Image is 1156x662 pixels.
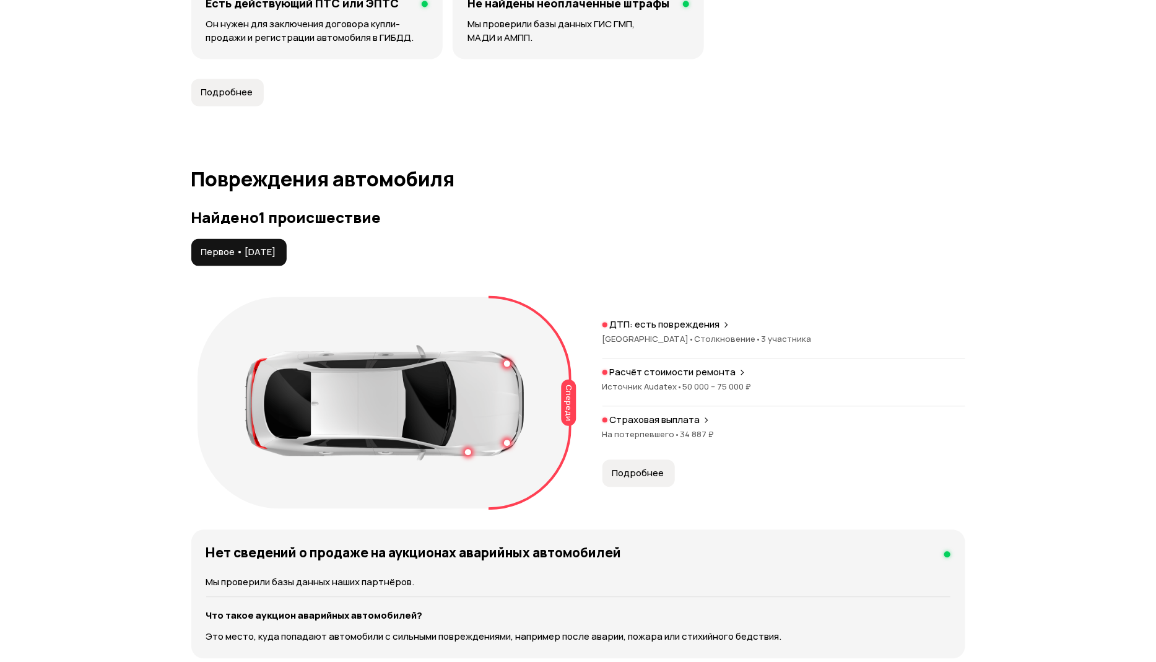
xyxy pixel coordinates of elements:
[610,367,736,379] p: Расчёт стоимости ремонта
[206,545,622,561] h4: Нет сведений о продаже на аукционах аварийных автомобилей
[689,334,695,345] span: •
[680,429,715,440] span: 34 887 ₽
[602,429,680,440] span: На потерпевшего
[610,414,700,427] p: Страховая выплата
[467,17,689,45] p: Мы проверили базы данных ГИС ГМП, МАДИ и АМПП.
[677,381,683,393] span: •
[191,79,264,107] button: Подробнее
[695,334,762,345] span: Столкновение
[206,630,950,644] p: Это место, куда попадают автомобили с сильными повреждениями, например после аварии, пожара или с...
[191,239,287,266] button: Первое • [DATE]
[675,429,680,440] span: •
[602,381,683,393] span: Источник Audatex
[602,334,695,345] span: [GEOGRAPHIC_DATA]
[206,609,423,622] strong: Что такое аукцион аварийных автомобилей?
[206,17,428,45] p: Он нужен для заключения договора купли-продажи и регистрации автомобиля в ГИБДД.
[191,168,965,191] h1: Повреждения автомобиля
[610,319,720,331] p: ДТП: есть повреждения
[201,246,276,259] span: Первое • [DATE]
[191,209,965,227] h3: Найдено 1 происшествие
[762,334,812,345] span: 3 участника
[201,87,253,99] span: Подробнее
[612,468,664,480] span: Подробнее
[756,334,762,345] span: •
[206,576,950,590] p: Мы проверили базы данных наших партнёров.
[683,381,752,393] span: 50 000 – 75 000 ₽
[602,460,675,487] button: Подробнее
[561,380,576,427] div: Спереди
